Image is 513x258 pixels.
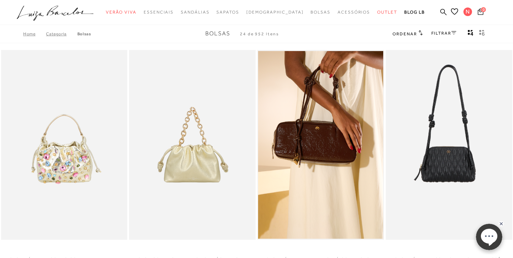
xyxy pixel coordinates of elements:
[205,30,230,37] span: Bolsas
[466,29,476,39] button: Mostrar 4 produtos por linha
[338,10,370,15] span: Acessórios
[106,10,137,15] span: Verão Viva
[311,6,330,19] a: categoryNavScreenReaderText
[338,6,370,19] a: categoryNavScreenReaderText
[2,51,127,239] img: BOLSA MÉDIA EM COURO COBRA METAL DOURADO COM PEDRAS APLICADAS
[476,8,486,17] button: 0
[106,6,137,19] a: categoryNavScreenReaderText
[181,10,209,15] span: Sandálias
[377,6,397,19] a: categoryNavScreenReaderText
[404,10,425,15] span: BLOG LB
[460,7,476,18] button: N
[481,7,486,12] span: 0
[216,6,239,19] a: categoryNavScreenReaderText
[246,10,304,15] span: [DEMOGRAPHIC_DATA]
[386,51,512,239] img: BOLSA MÉDIA EM COURO PRETO MATELASSÊ COM ALÇA DE NÓS
[246,6,304,19] a: noSubCategoriesText
[23,31,46,36] a: Home
[393,31,417,36] span: Ordenar
[2,51,127,239] a: BOLSA MÉDIA EM COURO COBRA METAL DOURADO COM PEDRAS APLICADAS BOLSA MÉDIA EM COURO COBRA METAL DO...
[216,10,239,15] span: Sapatos
[386,51,512,239] a: BOLSA MÉDIA EM COURO PRETO MATELASSÊ COM ALÇA DE NÓS BOLSA MÉDIA EM COURO PRETO MATELASSÊ COM ALÇ...
[477,29,487,39] button: gridText6Desc
[258,51,383,239] a: BOLSA MÉDIA EM VERNIZ CAFÉ COM ALÇAS DE NÓ BOLSA MÉDIA EM VERNIZ CAFÉ COM ALÇAS DE NÓ
[240,31,279,36] span: 24 de 952 itens
[404,6,425,19] a: BLOG LB
[181,6,209,19] a: categoryNavScreenReaderText
[377,10,397,15] span: Outlet
[258,51,383,239] img: BOLSA MÉDIA EM VERNIZ CAFÉ COM ALÇAS DE NÓ
[431,31,456,36] a: FILTRAR
[130,51,255,239] a: BOLSA COM FECHAMENTO POR NÓS E ALÇA DE CORRENTES EM COURO DOURADO PEQUENA BOLSA COM FECHAMENTO PO...
[463,7,472,16] span: N
[311,10,330,15] span: Bolsas
[46,31,77,36] a: Categoria
[77,31,91,36] a: Bolsas
[144,6,174,19] a: categoryNavScreenReaderText
[144,10,174,15] span: Essenciais
[130,51,255,239] img: BOLSA COM FECHAMENTO POR NÓS E ALÇA DE CORRENTES EM COURO DOURADO PEQUENA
